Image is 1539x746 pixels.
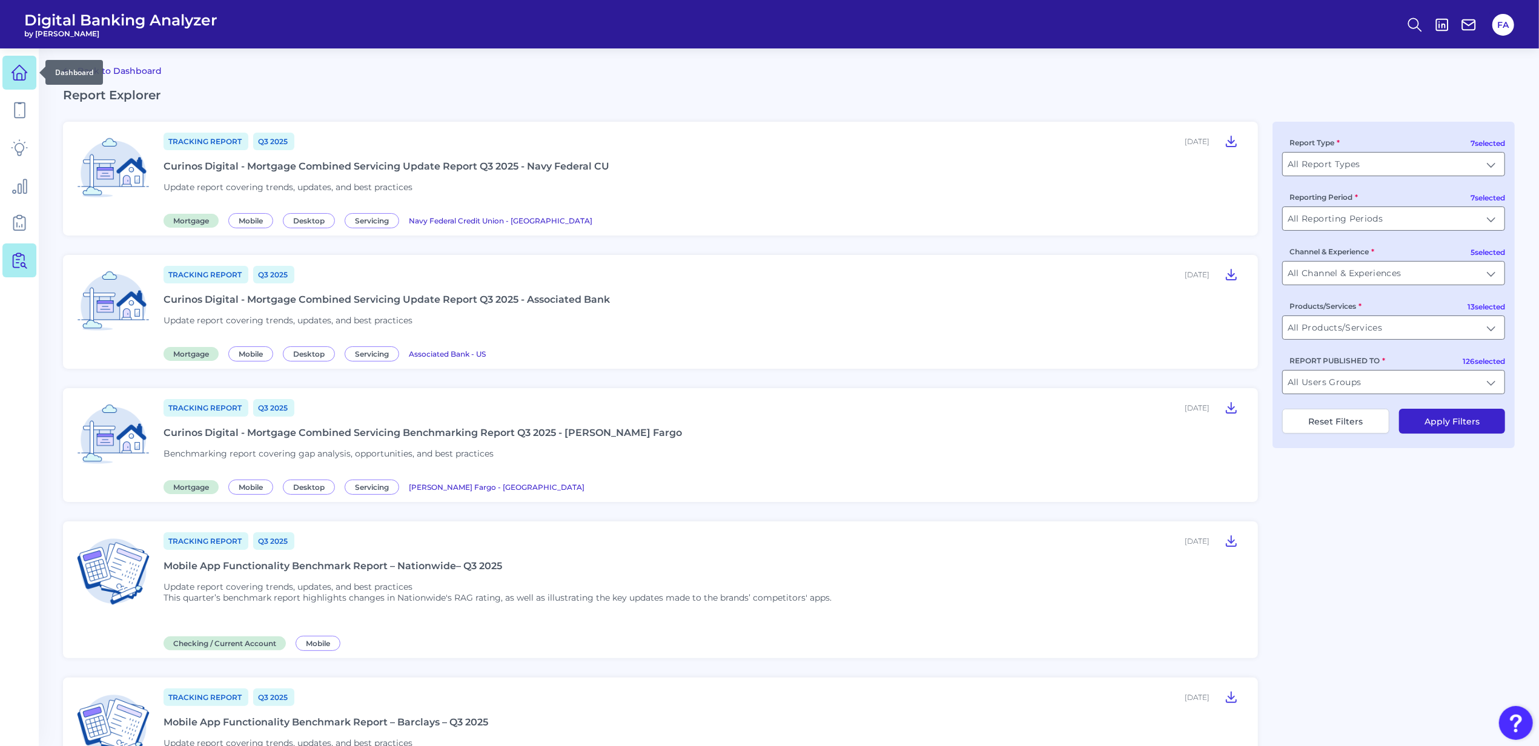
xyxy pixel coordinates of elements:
[283,348,340,359] a: Desktop
[164,480,219,494] span: Mortgage
[345,346,399,361] span: Servicing
[253,688,294,706] a: Q3 2025
[1185,270,1210,279] div: [DATE]
[1289,247,1374,256] label: Channel & Experience
[73,398,154,479] img: Mortgage
[409,349,486,358] span: Associated Bank - US
[228,214,278,226] a: Mobile
[253,532,294,550] a: Q3 2025
[1185,137,1210,146] div: [DATE]
[1282,409,1389,434] button: Reset Filters
[345,481,404,492] a: Servicing
[73,531,154,612] img: Checking / Current Account
[164,637,291,649] a: Checking / Current Account
[283,213,335,228] span: Desktop
[283,214,340,226] a: Desktop
[1219,131,1243,151] button: Curinos Digital - Mortgage Combined Servicing Update Report Q3 2025 - Navy Federal CU
[164,160,609,172] div: Curinos Digital - Mortgage Combined Servicing Update Report Q3 2025 - Navy Federal CU
[63,64,162,78] a: Back to Dashboard
[164,427,682,438] div: Curinos Digital - Mortgage Combined Servicing Benchmarking Report Q3 2025 - [PERSON_NAME] Fargo
[228,481,278,492] a: Mobile
[409,348,486,359] a: Associated Bank - US
[164,399,248,417] a: Tracking Report
[253,133,294,150] a: Q3 2025
[1185,403,1210,412] div: [DATE]
[164,294,610,305] div: Curinos Digital - Mortgage Combined Servicing Update Report Q3 2025 - Associated Bank
[164,266,248,283] a: Tracking Report
[1492,14,1514,36] button: FA
[228,213,273,228] span: Mobile
[164,636,286,650] span: Checking / Current Account
[164,347,219,361] span: Mortgage
[228,346,273,361] span: Mobile
[409,216,592,225] span: Navy Federal Credit Union - [GEOGRAPHIC_DATA]
[73,265,154,346] img: Mortgage
[1185,536,1210,546] div: [DATE]
[164,560,502,572] div: Mobile App Functionality Benchmark Report – Nationwide– Q3 2025
[164,532,248,550] a: Tracking Report
[228,480,273,495] span: Mobile
[1499,706,1533,740] button: Open Resource Center
[345,213,399,228] span: Servicing
[345,480,399,495] span: Servicing
[164,182,412,193] span: Update report covering trends, updates, and best practices
[1219,265,1243,284] button: Curinos Digital - Mortgage Combined Servicing Update Report Q3 2025 - Associated Bank
[253,399,294,417] a: Q3 2025
[73,131,154,213] img: Mortgage
[164,133,248,150] a: Tracking Report
[409,483,584,492] span: [PERSON_NAME] Fargo - [GEOGRAPHIC_DATA]
[283,481,340,492] a: Desktop
[345,348,404,359] a: Servicing
[164,348,223,359] a: Mortgage
[296,636,340,651] span: Mobile
[164,716,488,728] div: Mobile App Functionality Benchmark Report – Barclays – Q3 2025
[24,11,217,29] span: Digital Banking Analyzer
[1185,693,1210,702] div: [DATE]
[45,60,103,85] div: Dashboard
[164,448,494,459] span: Benchmarking report covering gap analysis, opportunities, and best practices
[164,315,412,326] span: Update report covering trends, updates, and best practices
[1219,398,1243,417] button: Curinos Digital - Mortgage Combined Servicing Benchmarking Report Q3 2025 - Wells Fargo
[283,480,335,495] span: Desktop
[164,214,223,226] a: Mortgage
[296,637,345,649] a: Mobile
[253,266,294,283] a: Q3 2025
[24,29,217,38] span: by [PERSON_NAME]
[1399,409,1505,434] button: Apply Filters
[228,348,278,359] a: Mobile
[164,481,223,492] a: Mortgage
[164,592,832,603] p: This quarter’s benchmark report highlights changes in Nationwide's RAG rating, as well as illustr...
[63,88,1515,102] h2: Report Explorer
[409,214,592,226] a: Navy Federal Credit Union - [GEOGRAPHIC_DATA]
[409,481,584,492] a: [PERSON_NAME] Fargo - [GEOGRAPHIC_DATA]
[1289,193,1358,202] label: Reporting Period
[1289,138,1340,147] label: Report Type
[283,346,335,361] span: Desktop
[345,214,404,226] a: Servicing
[164,214,219,228] span: Mortgage
[164,688,248,706] a: Tracking Report
[1289,356,1385,365] label: REPORT PUBLISHED TO
[164,581,412,592] span: Update report covering trends, updates, and best practices
[1289,302,1362,311] label: Products/Services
